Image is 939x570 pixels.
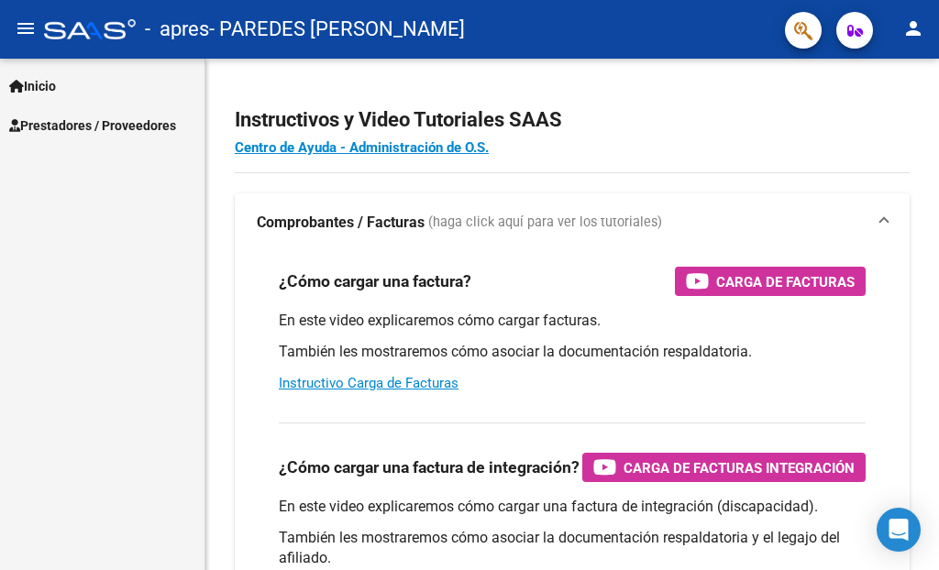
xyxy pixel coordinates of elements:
span: - PAREDES [PERSON_NAME] [209,9,465,49]
span: Carga de Facturas [716,270,855,293]
h2: Instructivos y Video Tutoriales SAAS [235,103,910,137]
p: En este video explicaremos cómo cargar facturas. [279,311,866,331]
mat-expansion-panel-header: Comprobantes / Facturas (haga click aquí para ver los tutoriales) [235,193,910,252]
a: Centro de Ayuda - Administración de O.S. [235,139,489,156]
span: Carga de Facturas Integración [624,456,855,479]
span: Inicio [9,76,56,96]
p: También les mostraremos cómo asociar la documentación respaldatoria y el legajo del afiliado. [279,528,866,568]
button: Carga de Facturas [675,267,866,296]
div: Open Intercom Messenger [877,508,921,552]
span: Prestadores / Proveedores [9,115,176,136]
button: Carga de Facturas Integración [582,453,866,482]
span: (haga click aquí para ver los tutoriales) [428,213,662,233]
mat-icon: person [902,17,924,39]
h3: ¿Cómo cargar una factura de integración? [279,455,580,480]
strong: Comprobantes / Facturas [257,213,425,233]
p: También les mostraremos cómo asociar la documentación respaldatoria. [279,342,866,362]
h3: ¿Cómo cargar una factura? [279,269,471,294]
mat-icon: menu [15,17,37,39]
p: En este video explicaremos cómo cargar una factura de integración (discapacidad). [279,497,866,517]
span: - apres [145,9,209,49]
a: Instructivo Carga de Facturas [279,375,458,391]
